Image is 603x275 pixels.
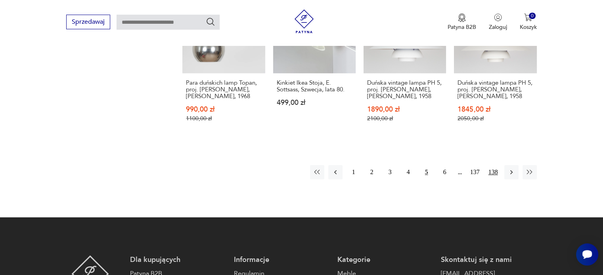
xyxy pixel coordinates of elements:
p: Zaloguj [489,23,507,31]
a: Ikona medaluPatyna B2B [448,13,476,31]
p: 990,00 zł [186,106,261,113]
p: Dla kupujących [130,255,226,265]
h3: Kinkiet Ikea Stoja, E. Sottsass, Szwecja, lata 80. [277,80,352,93]
button: 6 [438,165,452,179]
p: Skontaktuj się z nami [441,255,536,265]
a: Sprzedawaj [66,20,110,25]
button: Patyna B2B [448,13,476,31]
button: 0Koszyk [520,13,537,31]
button: Sprzedawaj [66,15,110,29]
p: Informacje [234,255,329,265]
button: 137 [468,165,482,179]
div: 0 [529,13,536,19]
h3: Para duńskich lamp Topan, proj. [PERSON_NAME], [PERSON_NAME], 1968 [186,80,261,100]
button: Zaloguj [489,13,507,31]
button: 138 [486,165,500,179]
p: 1845,00 zł [458,106,533,113]
p: 499,00 zł [277,99,352,106]
button: Szukaj [206,17,215,27]
p: 1890,00 zł [367,106,442,113]
button: 4 [401,165,415,179]
button: 1 [346,165,361,179]
p: Kategorie [337,255,433,265]
p: 1100,00 zł [186,115,261,122]
iframe: Smartsupp widget button [576,243,598,266]
img: Patyna - sklep z meblami i dekoracjami vintage [292,9,316,33]
img: Ikona koszyka [524,13,532,21]
button: 3 [383,165,397,179]
img: Ikona medalu [458,13,466,22]
p: Koszyk [520,23,537,31]
p: 2100,00 zł [367,115,442,122]
img: Ikonka użytkownika [494,13,502,21]
h3: Duńska vintage lampa PH 5, proj. [PERSON_NAME], [PERSON_NAME], 1958 [458,80,533,100]
button: 2 [365,165,379,179]
button: 5 [419,165,434,179]
p: 2050,00 zł [458,115,533,122]
h3: Duńska vintage lampa PH 5, proj. [PERSON_NAME], [PERSON_NAME], 1958 [367,80,442,100]
p: Patyna B2B [448,23,476,31]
